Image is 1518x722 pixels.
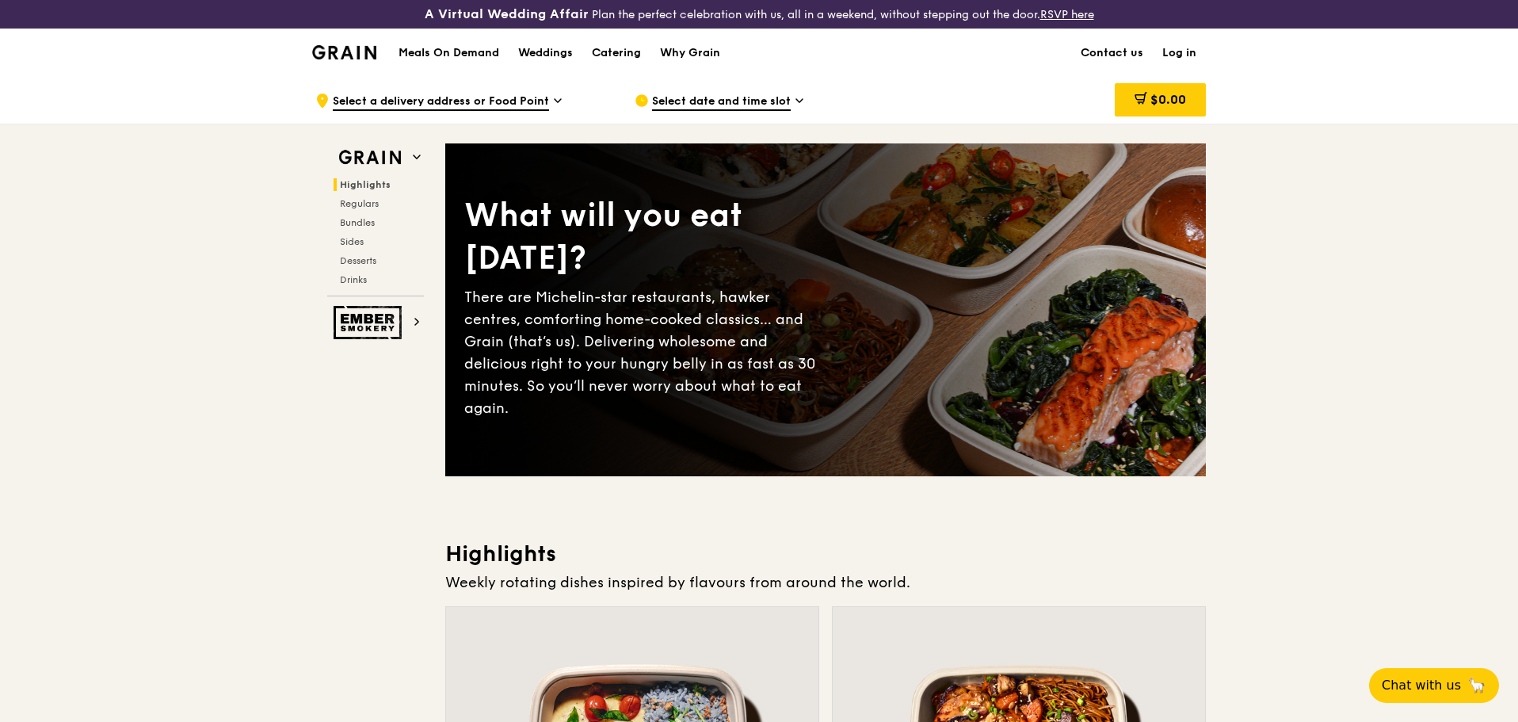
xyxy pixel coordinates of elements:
[334,306,406,339] img: Ember Smokery web logo
[464,286,826,419] div: There are Michelin-star restaurants, hawker centres, comforting home-cooked classics… and Grain (...
[312,28,376,75] a: GrainGrain
[464,194,826,280] div: What will you eat [DATE]?
[445,540,1206,568] h3: Highlights
[312,45,376,59] img: Grain
[445,571,1206,594] div: Weekly rotating dishes inspired by flavours from around the world.
[509,29,582,77] a: Weddings
[660,29,720,77] div: Why Grain
[1369,668,1499,703] button: Chat with us🦙
[652,94,791,111] span: Select date and time slot
[340,255,376,266] span: Desserts
[340,217,375,228] span: Bundles
[303,6,1215,22] div: Plan the perfect celebration with us, all in a weekend, without stepping out the door.
[582,29,650,77] a: Catering
[334,143,406,172] img: Grain web logo
[1153,29,1206,77] a: Log in
[1150,92,1186,107] span: $0.00
[399,45,499,61] h1: Meals On Demand
[1382,676,1461,695] span: Chat with us
[1467,676,1486,695] span: 🦙
[340,198,379,209] span: Regulars
[518,29,573,77] div: Weddings
[425,6,589,22] h3: A Virtual Wedding Affair
[1071,29,1153,77] a: Contact us
[333,94,549,111] span: Select a delivery address or Food Point
[340,236,364,247] span: Sides
[592,29,641,77] div: Catering
[650,29,730,77] a: Why Grain
[1040,8,1094,21] a: RSVP here
[340,179,391,190] span: Highlights
[340,274,367,285] span: Drinks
